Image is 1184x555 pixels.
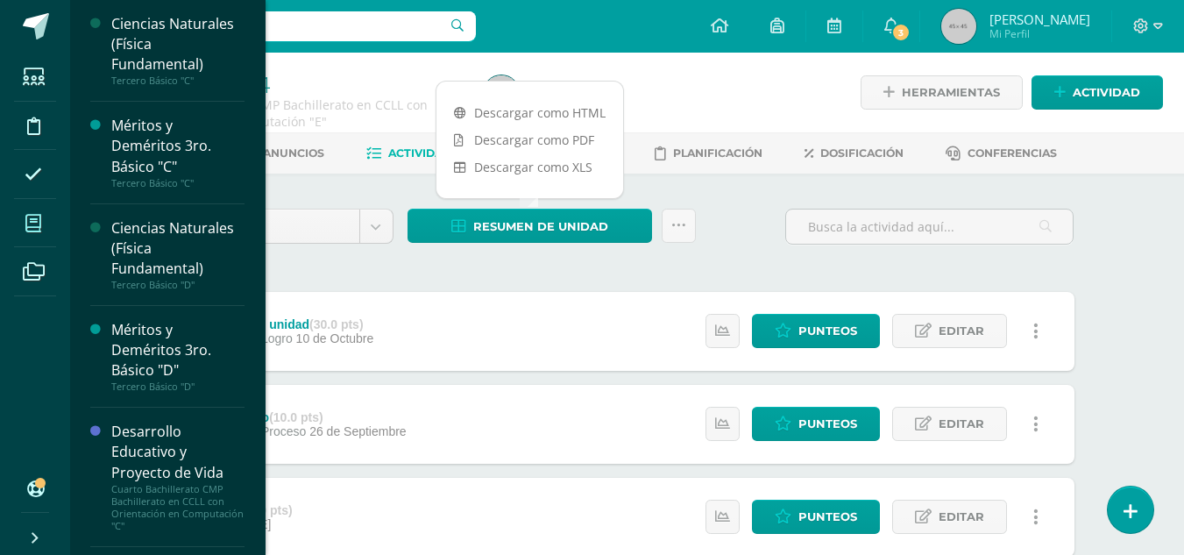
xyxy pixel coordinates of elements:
div: Ciencias Naturales (Física Fundamental) [111,218,245,279]
span: Editar [939,501,984,533]
a: Punteos [752,500,880,534]
span: Punteos [798,501,857,533]
img: 45x45 [941,9,976,44]
span: Editar [939,408,984,440]
strong: (10.0 pts) [269,410,323,424]
a: Punteos [752,407,880,441]
input: Busca un usuario... [82,11,476,41]
a: Desarrollo Educativo y Proyecto de VidaCuarto Bachillerato CMP Bachillerato en CCLL con Orientaci... [111,422,245,531]
span: Mi Perfil [989,26,1090,41]
input: Busca la actividad aquí... [786,210,1073,244]
span: Resumen de unidad [473,210,608,243]
span: 10 de Octubre [296,331,374,345]
span: Actividades [388,146,465,160]
span: Planificación [673,146,762,160]
span: Anuncios [263,146,324,160]
a: Actividad [1032,75,1163,110]
span: Dosificación [820,146,904,160]
div: Tercero Básico "C" [111,177,245,189]
div: Desarrollo Educativo y Proyecto de Vida [111,422,245,482]
img: 45x45 [484,75,519,110]
a: Descargar como HTML [436,99,623,126]
h1: Matemática 4 [137,72,463,96]
a: Unidad 4 [181,210,393,243]
div: Ciencias Naturales (Física Fundamental) [111,14,245,75]
a: Actividades [366,139,465,167]
a: Resumen de unidad [408,209,652,243]
a: Herramientas [861,75,1023,110]
a: Descargar como XLS [436,153,623,181]
strong: (30.0 pts) [309,317,363,331]
a: Anuncios [239,139,324,167]
span: Herramientas [902,76,1000,109]
div: Examen de unidad [201,317,373,331]
a: Ciencias Naturales (Física Fundamental)Tercero Básico "D" [111,218,245,291]
a: Dosificación [805,139,904,167]
div: Laboratorio [201,410,406,424]
a: Conferencias [946,139,1057,167]
div: Cuarto Bachillerato CMP Bachillerato en CCLL con Orientación en Computación "C" [111,483,245,532]
a: Méritos y Deméritos 3ro. Básico "D"Tercero Básico "D" [111,320,245,393]
span: Conferencias [968,146,1057,160]
div: Tercero Básico "D" [111,279,245,291]
div: Cuarto Bachillerato CMP Bachillerato en CCLL con Orientación en Computación 'E' [137,96,463,130]
a: Punteos [752,314,880,348]
span: Punteos [798,315,857,347]
div: Tercero Básico "D" [111,381,245,393]
span: Punteos [798,408,857,440]
span: Editar [939,315,984,347]
span: 3 [891,23,911,42]
a: Méritos y Deméritos 3ro. Básico "C"Tercero Básico "C" [111,116,245,189]
span: 26 de Septiembre [309,424,407,438]
span: Unidad 4 [195,210,346,243]
div: Tercero Básico "C" [111,75,245,87]
div: Méritos y Deméritos 3ro. Básico "D" [111,320,245,381]
div: Méritos y Deméritos 3ro. Básico "C" [111,116,245,176]
span: [PERSON_NAME] [989,11,1090,28]
a: Ciencias Naturales (Física Fundamental)Tercero Básico "C" [111,14,245,87]
a: Descargar como PDF [436,126,623,153]
span: Actividad [1073,76,1140,109]
a: Planificación [655,139,762,167]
